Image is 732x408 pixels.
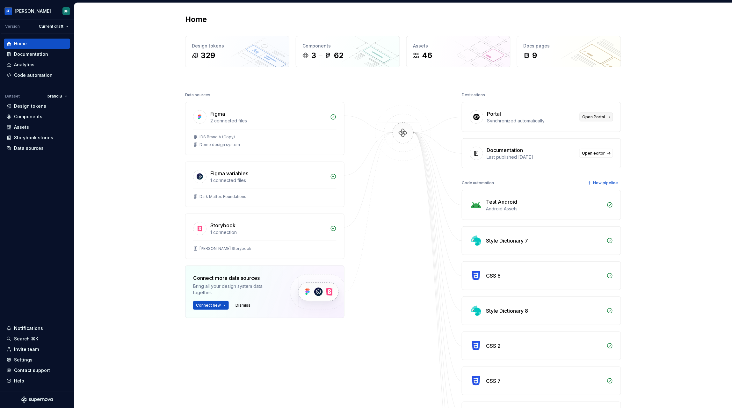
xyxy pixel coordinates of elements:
[486,237,528,244] div: Style Dictionary 7
[585,178,621,187] button: New pipeline
[14,103,46,109] div: Design tokens
[4,344,70,354] a: Invite team
[14,113,42,120] div: Components
[185,14,207,25] h2: Home
[14,325,43,331] div: Notifications
[185,102,344,155] a: Figma2 connected filesIDS Brand A (Copy)Demo design system
[302,43,393,49] div: Components
[185,162,344,207] a: Figma variables1 connected filesDark Matter: Foundations
[487,118,576,124] div: Synchronized automatically
[4,334,70,344] button: Search ⌘K
[193,274,279,282] div: Connect more data sources
[14,336,38,342] div: Search ⌘K
[524,43,614,49] div: Docs pages
[199,194,246,199] div: Dark Matter: Foundations
[193,283,279,296] div: Bring all your design system data together.
[196,303,221,308] span: Connect new
[517,36,621,67] a: Docs pages9
[579,149,613,158] a: Open editor
[199,246,251,251] div: [PERSON_NAME] Storybook
[185,91,210,99] div: Data sources
[14,145,44,151] div: Data sources
[296,36,400,67] a: Components362
[486,272,501,280] div: CSS 8
[413,43,504,49] div: Assets
[1,4,73,18] button: [PERSON_NAME]BH
[334,50,344,61] div: 62
[201,50,215,61] div: 329
[4,7,12,15] img: 049812b6-2877-400d-9dc9-987621144c16.png
[14,378,24,384] div: Help
[193,301,229,310] button: Connect new
[487,110,501,118] div: Portal
[210,170,248,177] div: Figma variables
[580,113,613,121] a: Open Portal
[14,346,39,353] div: Invite team
[533,50,537,61] div: 9
[487,154,576,160] div: Last published [DATE]
[4,133,70,143] a: Storybook stories
[486,342,501,350] div: CSS 2
[4,112,70,122] a: Components
[21,397,53,403] svg: Supernova Logo
[486,307,528,315] div: Style Dictionary 8
[185,36,289,67] a: Design tokens329
[583,114,605,120] span: Open Portal
[64,9,69,14] div: BH
[185,214,344,259] a: Storybook1 connection[PERSON_NAME] Storybook
[486,377,501,385] div: CSS 7
[4,70,70,80] a: Code automation
[210,229,326,236] div: 1 connection
[45,92,70,101] button: brand B
[486,206,603,212] div: Android Assets
[487,146,523,154] div: Documentation
[4,143,70,153] a: Data sources
[210,118,326,124] div: 2 connected files
[4,122,70,132] a: Assets
[210,110,225,118] div: Figma
[14,62,34,68] div: Analytics
[4,60,70,70] a: Analytics
[593,180,618,186] span: New pipeline
[5,24,20,29] div: Version
[14,135,53,141] div: Storybook stories
[36,22,71,31] button: Current draft
[14,367,50,374] div: Contact support
[192,43,283,49] div: Design tokens
[4,49,70,59] a: Documentation
[199,142,240,147] div: Demo design system
[422,50,432,61] div: 46
[14,72,53,78] div: Code automation
[406,36,511,67] a: Assets46
[39,24,63,29] span: Current draft
[4,365,70,375] button: Contact support
[199,135,235,140] div: IDS Brand A (Copy)
[14,357,33,363] div: Settings
[14,40,27,47] div: Home
[4,39,70,49] a: Home
[462,178,494,187] div: Code automation
[233,301,253,310] button: Dismiss
[4,355,70,365] a: Settings
[4,323,70,333] button: Notifications
[210,177,326,184] div: 1 connected files
[311,50,316,61] div: 3
[4,101,70,111] a: Design tokens
[5,94,20,99] div: Dataset
[236,303,250,308] span: Dismiss
[462,91,485,99] div: Destinations
[4,376,70,386] button: Help
[14,124,29,130] div: Assets
[14,51,48,57] div: Documentation
[582,151,605,156] span: Open editor
[486,198,518,206] div: Test Android
[47,94,62,99] span: brand B
[15,8,51,14] div: [PERSON_NAME]
[210,222,236,229] div: Storybook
